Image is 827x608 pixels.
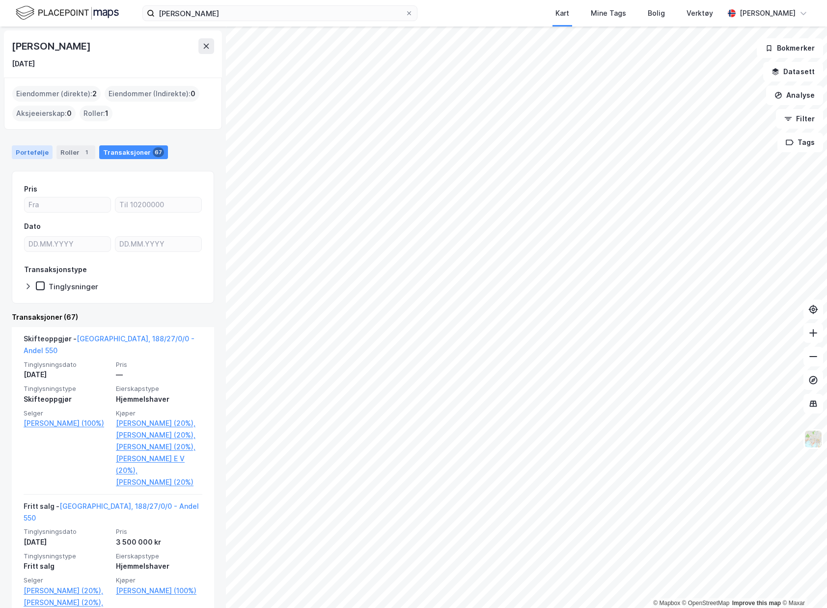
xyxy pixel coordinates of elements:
span: Kjøper [116,576,202,584]
span: Selger [24,576,110,584]
img: logo.f888ab2527a4732fd821a326f86c7f29.svg [16,4,119,22]
div: Dato [24,221,41,232]
a: [PERSON_NAME] (20%), [116,429,202,441]
span: 0 [191,88,195,100]
span: Tinglysningsdato [24,527,110,536]
div: — [116,369,202,381]
span: 2 [92,88,97,100]
div: Hjemmelshaver [116,393,202,405]
a: Mapbox [653,600,680,607]
button: Filter [776,109,823,129]
span: Kjøper [116,409,202,417]
span: Tinglysningsdato [24,360,110,369]
div: [DATE] [24,369,110,381]
div: [DATE] [12,58,35,70]
div: 1 [82,147,91,157]
a: [PERSON_NAME] E V (20%), [116,453,202,476]
a: [PERSON_NAME] (100%) [24,417,110,429]
div: Skifteoppgjør - [24,333,202,360]
div: Tinglysninger [49,282,98,291]
input: Fra [25,197,110,212]
input: Til 10200000 [115,197,201,212]
iframe: Chat Widget [778,561,827,608]
div: Hjemmelshaver [116,560,202,572]
button: Tags [777,133,823,152]
a: [GEOGRAPHIC_DATA], 188/27/0/0 - Andel 550 [24,334,194,355]
span: Eierskapstype [116,385,202,393]
input: DD.MM.YYYY [25,237,110,251]
span: Pris [116,527,202,536]
span: 0 [67,108,72,119]
div: Transaksjoner (67) [12,311,214,323]
a: [PERSON_NAME] (20%), [116,441,202,453]
div: Roller [56,145,95,159]
span: Tinglysningstype [24,552,110,560]
div: Mine Tags [591,7,626,19]
div: Portefølje [12,145,53,159]
div: Fritt salg [24,560,110,572]
div: Kontrollprogram for chat [778,561,827,608]
div: Eiendommer (direkte) : [12,86,101,102]
div: Verktøy [687,7,713,19]
span: Tinglysningstype [24,385,110,393]
div: Transaksjoner [99,145,168,159]
img: Z [804,430,823,448]
div: Pris [24,183,37,195]
span: 1 [105,108,109,119]
div: Roller : [80,106,112,121]
a: [PERSON_NAME] (100%) [116,585,202,597]
a: [PERSON_NAME] (20%), [116,417,202,429]
a: OpenStreetMap [682,600,730,607]
div: Aksjeeierskap : [12,106,76,121]
div: [PERSON_NAME] [12,38,92,54]
div: [DATE] [24,536,110,548]
span: Eierskapstype [116,552,202,560]
div: Skifteoppgjør [24,393,110,405]
button: Analyse [766,85,823,105]
div: Fritt salg - [24,500,202,528]
span: Pris [116,360,202,369]
div: Kart [555,7,569,19]
div: Transaksjonstype [24,264,87,276]
div: Eiendommer (Indirekte) : [105,86,199,102]
a: Improve this map [732,600,781,607]
button: Bokmerker [757,38,823,58]
button: Datasett [763,62,823,82]
input: Søk på adresse, matrikkel, gårdeiere, leietakere eller personer [155,6,405,21]
a: [GEOGRAPHIC_DATA], 188/27/0/0 - Andel 550 [24,502,199,522]
div: Bolig [648,7,665,19]
div: 3 500 000 kr [116,536,202,548]
span: Selger [24,409,110,417]
a: [PERSON_NAME] (20%), [24,585,110,597]
div: [PERSON_NAME] [740,7,796,19]
div: 67 [153,147,164,157]
input: DD.MM.YYYY [115,237,201,251]
a: [PERSON_NAME] (20%) [116,476,202,488]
